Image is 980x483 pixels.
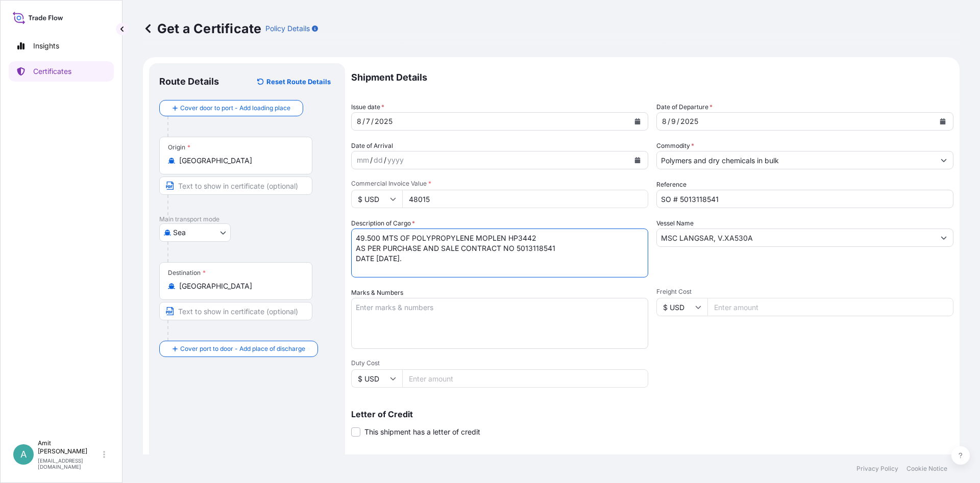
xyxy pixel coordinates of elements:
div: year, [386,154,405,166]
div: / [668,115,670,128]
p: Policy Details [265,23,310,34]
div: month, [356,115,362,128]
div: month, [661,115,668,128]
label: Marks & Numbers [351,288,403,298]
p: Reset Route Details [266,77,331,87]
div: Destination [168,269,206,277]
label: Description of Cargo [351,218,415,228]
p: Shipment Details [351,63,953,92]
label: Reference [656,180,687,190]
div: / [384,154,386,166]
input: Enter amount [707,298,953,316]
span: Cover port to door - Add place of discharge [180,344,305,354]
div: / [370,154,373,166]
input: Type to search commodity [657,151,935,169]
p: Insights [33,41,59,51]
input: Enter amount [402,190,648,208]
div: / [677,115,679,128]
div: day, [365,115,371,128]
input: Destination [179,281,300,291]
button: Calendar [629,113,646,130]
button: Cover port to door - Add place of discharge [159,341,318,357]
span: Freight Cost [656,288,953,296]
p: Letter of Credit [351,410,953,418]
p: Certificates [33,66,71,77]
button: Calendar [629,152,646,168]
button: Cover door to port - Add loading place [159,100,303,116]
div: year, [374,115,394,128]
span: Sea [173,227,186,238]
input: Type to search vessel name or IMO [657,228,935,247]
a: Insights [9,36,114,56]
button: Reset Route Details [252,73,335,90]
button: Show suggestions [935,228,953,247]
label: Commodity [656,141,694,151]
span: Commercial Invoice Value [351,180,648,188]
span: Date of Departure [656,102,713,112]
p: Main transport mode [159,215,335,223]
input: Origin [179,156,300,166]
span: This shipment has a letter of credit [364,427,480,437]
p: Amit [PERSON_NAME] [38,439,101,455]
label: Vessel Name [656,218,694,228]
div: year, [679,115,699,128]
a: Certificates [9,61,114,82]
input: Enter amount [402,369,648,388]
input: Text to appear on certificate [159,176,312,195]
span: A [20,449,27,460]
div: day, [373,154,384,166]
input: Enter booking reference [656,190,953,208]
span: Issue date [351,102,384,112]
p: [EMAIL_ADDRESS][DOMAIN_NAME] [38,457,101,470]
div: day, [670,115,677,128]
div: / [371,115,374,128]
input: Text to appear on certificate [159,302,312,320]
button: Select transport [159,223,231,242]
div: month, [356,154,370,166]
span: Date of Arrival [351,141,393,151]
button: Calendar [935,113,951,130]
span: Duty Cost [351,359,648,367]
span: Cover door to port - Add loading place [180,103,290,113]
a: Privacy Policy [856,465,898,473]
div: / [362,115,365,128]
div: Origin [168,143,190,151]
p: Route Details [159,75,219,88]
p: Get a Certificate [143,20,261,37]
button: Show suggestions [935,151,953,169]
a: Cookie Notice [906,465,947,473]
